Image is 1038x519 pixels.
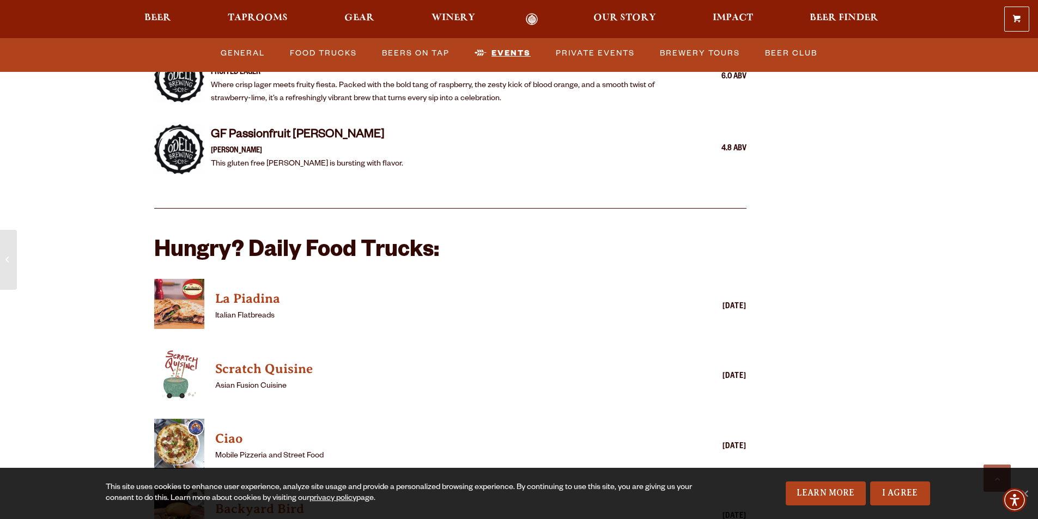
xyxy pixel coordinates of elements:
[154,349,204,405] a: View Scratch Quisine details (opens in a new window)
[154,279,204,329] img: thumbnail food truck
[215,380,654,393] p: Asian Fusion Cuisine
[215,358,654,380] a: View Scratch Quisine details (opens in a new window)
[692,70,746,84] div: 6.0 ABV
[432,14,475,22] span: Winery
[154,419,204,469] img: thumbnail food truck
[215,288,654,310] a: View La Piadina details (opens in a new window)
[786,481,866,505] a: Learn More
[424,13,482,26] a: Winery
[659,301,746,314] div: [DATE]
[154,124,204,174] img: Item Thumbnail
[154,52,204,102] img: Item Thumbnail
[215,430,654,448] h4: Ciao
[1003,488,1027,512] div: Accessibility Menu
[215,290,654,308] h4: La Piadina
[286,41,361,66] a: Food Trucks
[512,13,553,26] a: Odell Home
[228,14,288,22] span: Taprooms
[713,14,753,22] span: Impact
[470,41,535,66] a: Events
[706,13,760,26] a: Impact
[154,279,204,335] a: View La Piadina details (opens in a new window)
[211,66,686,80] p: Fruited Lager
[221,13,295,26] a: Taprooms
[309,494,356,503] a: privacy policy
[215,428,654,450] a: View Ciao details (opens in a new window)
[659,370,746,383] div: [DATE]
[984,465,1011,492] a: Scroll to top
[870,481,930,505] a: I Agree
[211,145,403,158] p: [PERSON_NAME]
[344,14,374,22] span: Gear
[154,349,204,399] img: thumbnail food truck
[659,441,746,454] div: [DATE]
[215,310,654,323] p: Italian Flatbreads
[337,13,381,26] a: Gear
[761,41,822,66] a: Beer Club
[154,239,747,265] h2: Hungry? Daily Food Trucks:
[154,419,204,475] a: View Ciao details (opens in a new window)
[215,450,654,463] p: Mobile Pizzeria and Street Food
[106,483,696,504] div: This site uses cookies to enhance user experience, analyze site usage and provide a personalized ...
[137,13,178,26] a: Beer
[692,142,746,156] div: 4.8 ABV
[803,13,885,26] a: Beer Finder
[144,14,171,22] span: Beer
[551,41,639,66] a: Private Events
[378,41,454,66] a: Beers on Tap
[586,13,663,26] a: Our Story
[211,158,403,171] p: This gluten free [PERSON_NAME] is bursting with flavor.
[810,14,878,22] span: Beer Finder
[211,80,686,106] p: Where crisp lager meets fruity fiesta. Packed with the bold tang of raspberry, the zesty kick of ...
[216,41,269,66] a: General
[655,41,744,66] a: Brewery Tours
[215,361,654,378] h4: Scratch Quisine
[211,127,403,145] h4: GF Passionfruit [PERSON_NAME]
[593,14,656,22] span: Our Story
